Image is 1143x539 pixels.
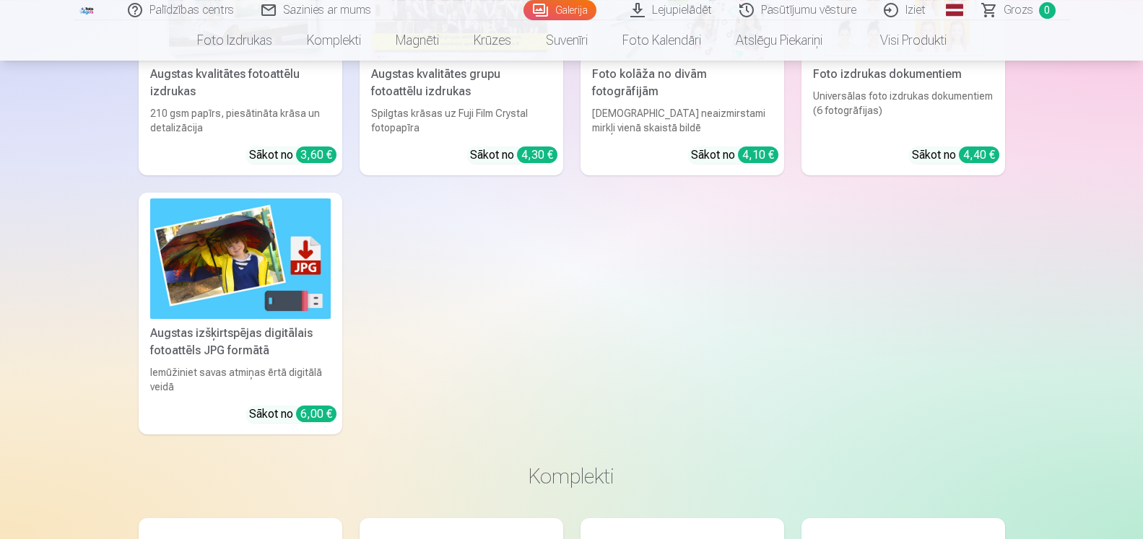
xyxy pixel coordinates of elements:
div: [DEMOGRAPHIC_DATA] neaizmirstami mirkļi vienā skaistā bildē [586,106,778,135]
img: /fa1 [79,6,95,14]
div: Sākot no [470,146,557,164]
a: Augstas izšķirtspējas digitālais fotoattēls JPG formātāAugstas izšķirtspējas digitālais fotoattēl... [139,193,342,434]
div: Sākot no [249,146,336,164]
div: Spilgtas krāsas uz Fuji Film Crystal fotopapīra [365,106,557,135]
a: Krūzes [456,20,529,61]
div: 6,00 € [296,406,336,422]
span: Grozs [1004,1,1033,19]
a: Foto kalendāri [605,20,718,61]
div: 210 gsm papīrs, piesātināta krāsa un detalizācija [144,106,336,135]
h3: Komplekti [150,463,994,489]
span: 0 [1039,2,1056,19]
div: Augstas kvalitātes fotoattēlu izdrukas [144,66,336,100]
div: Foto kolāža no divām fotogrāfijām [586,66,778,100]
a: Visi produkti [840,20,964,61]
a: Atslēgu piekariņi [718,20,840,61]
a: Foto izdrukas [180,20,290,61]
div: Augstas kvalitātes grupu fotoattēlu izdrukas [365,66,557,100]
a: Suvenīri [529,20,605,61]
a: Magnēti [378,20,456,61]
div: Sākot no [691,146,778,164]
img: Augstas izšķirtspējas digitālais fotoattēls JPG formātā [150,198,331,319]
div: 4,10 € [738,146,778,163]
div: Sākot no [912,146,999,164]
div: Augstas izšķirtspējas digitālais fotoattēls JPG formātā [144,325,336,359]
div: Iemūžiniet savas atmiņas ērtā digitālā veidā [144,365,336,394]
div: 4,40 € [959,146,999,163]
div: Foto izdrukas dokumentiem [807,66,999,83]
div: Sākot no [249,406,336,423]
div: 3,60 € [296,146,336,163]
div: 4,30 € [517,146,557,163]
a: Komplekti [290,20,378,61]
div: Universālas foto izdrukas dokumentiem (6 fotogrāfijas) [807,89,999,135]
